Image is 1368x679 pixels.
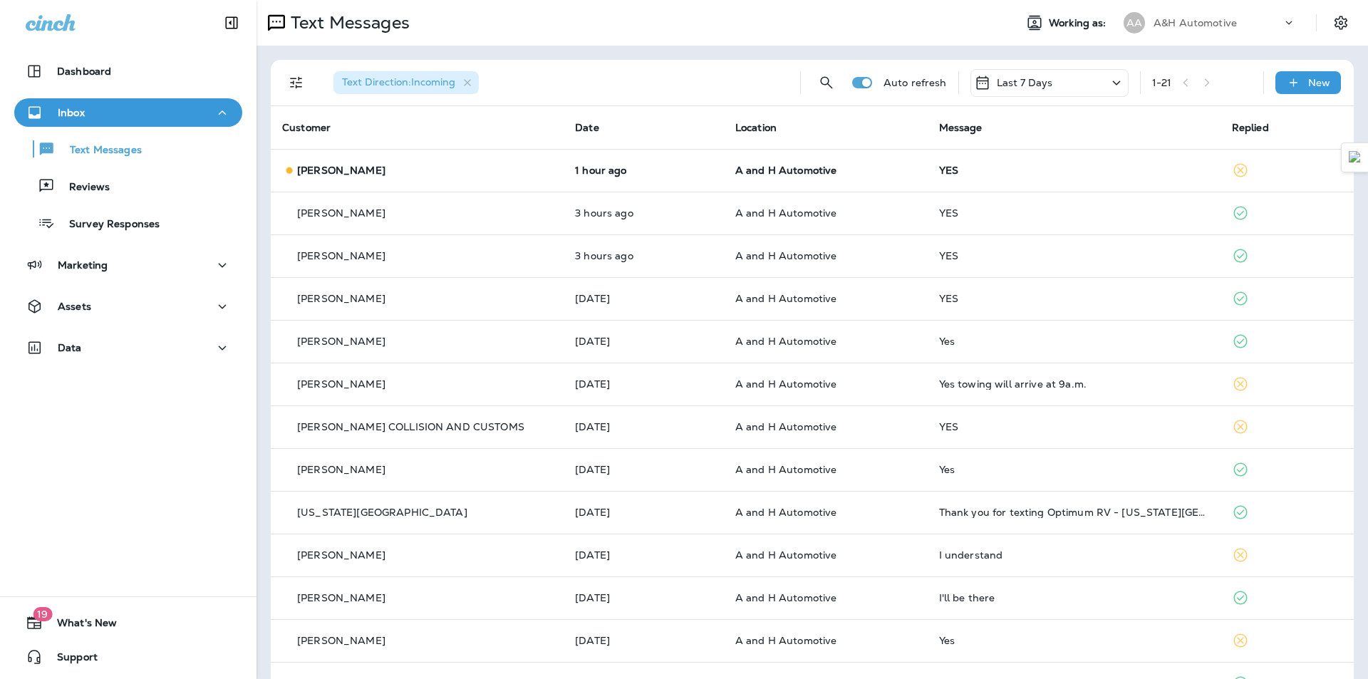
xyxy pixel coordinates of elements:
[56,144,142,157] p: Text Messages
[1308,77,1330,88] p: New
[939,207,1209,219] div: YES
[735,164,837,177] span: A and H Automotive
[735,121,777,134] span: Location
[14,608,242,637] button: 19What's New
[939,378,1209,390] div: Yes towing will arrive at 9a.m.
[575,336,712,347] p: Sep 8, 2025 10:16 AM
[55,181,110,195] p: Reviews
[33,607,52,621] span: 19
[43,617,117,634] span: What's New
[282,68,311,97] button: Filters
[735,463,837,476] span: A and H Automotive
[57,66,111,77] p: Dashboard
[735,591,837,604] span: A and H Automotive
[939,507,1209,518] div: Thank you for texting Optimum RV - Oklahoma City. We are currently closed. We will respond to you...
[939,464,1209,475] div: Yes
[14,643,242,671] button: Support
[575,250,712,261] p: Sep 9, 2025 10:19 AM
[939,592,1209,603] div: I'll be there
[342,76,455,88] span: Text Direction : Incoming
[14,333,242,362] button: Data
[939,165,1209,176] div: YES
[297,635,385,646] p: [PERSON_NAME]
[43,651,98,668] span: Support
[14,134,242,164] button: Text Messages
[1154,17,1237,28] p: A&H Automotive
[55,218,160,232] p: Survey Responses
[939,121,983,134] span: Message
[939,250,1209,261] div: YES
[297,207,385,219] p: [PERSON_NAME]
[812,68,841,97] button: Search Messages
[575,121,599,134] span: Date
[735,335,837,348] span: A and H Automotive
[735,634,837,647] span: A and H Automotive
[939,635,1209,646] div: Yes
[297,507,467,518] p: [US_STATE][GEOGRAPHIC_DATA]
[735,249,837,262] span: A and H Automotive
[575,293,712,304] p: Sep 8, 2025 10:59 AM
[1328,10,1354,36] button: Settings
[297,421,524,432] p: [PERSON_NAME] COLLISION AND CUSTOMS
[735,420,837,433] span: A and H Automotive
[939,336,1209,347] div: Yes
[14,171,242,201] button: Reviews
[575,207,712,219] p: Sep 9, 2025 10:28 AM
[14,251,242,279] button: Marketing
[575,421,712,432] p: Sep 7, 2025 10:16 AM
[14,208,242,238] button: Survey Responses
[297,464,385,475] p: [PERSON_NAME]
[735,207,837,219] span: A and H Automotive
[1124,12,1145,33] div: AA
[58,301,91,312] p: Assets
[333,71,479,94] div: Text Direction:Incoming
[1349,151,1362,164] img: Detect Auto
[575,635,712,646] p: Sep 4, 2025 11:50 AM
[297,378,385,390] p: [PERSON_NAME]
[997,77,1053,88] p: Last 7 Days
[1152,77,1172,88] div: 1 - 21
[297,592,385,603] p: [PERSON_NAME]
[297,336,385,347] p: [PERSON_NAME]
[282,121,331,134] span: Customer
[14,57,242,85] button: Dashboard
[575,165,712,176] p: Sep 9, 2025 12:52 PM
[735,549,837,561] span: A and H Automotive
[297,165,385,176] p: [PERSON_NAME]
[735,506,837,519] span: A and H Automotive
[297,293,385,304] p: [PERSON_NAME]
[883,77,947,88] p: Auto refresh
[575,378,712,390] p: Sep 7, 2025 10:18 AM
[14,292,242,321] button: Assets
[939,421,1209,432] div: YES
[297,549,385,561] p: [PERSON_NAME]
[575,592,712,603] p: Sep 4, 2025 12:09 PM
[212,9,252,37] button: Collapse Sidebar
[939,293,1209,304] div: YES
[1049,17,1109,29] span: Working as:
[575,507,712,518] p: Sep 5, 2025 07:50 AM
[14,98,242,127] button: Inbox
[58,259,108,271] p: Marketing
[575,549,712,561] p: Sep 4, 2025 12:49 PM
[735,378,837,390] span: A and H Automotive
[735,292,837,305] span: A and H Automotive
[58,107,85,118] p: Inbox
[285,12,410,33] p: Text Messages
[1232,121,1269,134] span: Replied
[58,342,82,353] p: Data
[297,250,385,261] p: [PERSON_NAME]
[939,549,1209,561] div: I understand
[575,464,712,475] p: Sep 7, 2025 10:16 AM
